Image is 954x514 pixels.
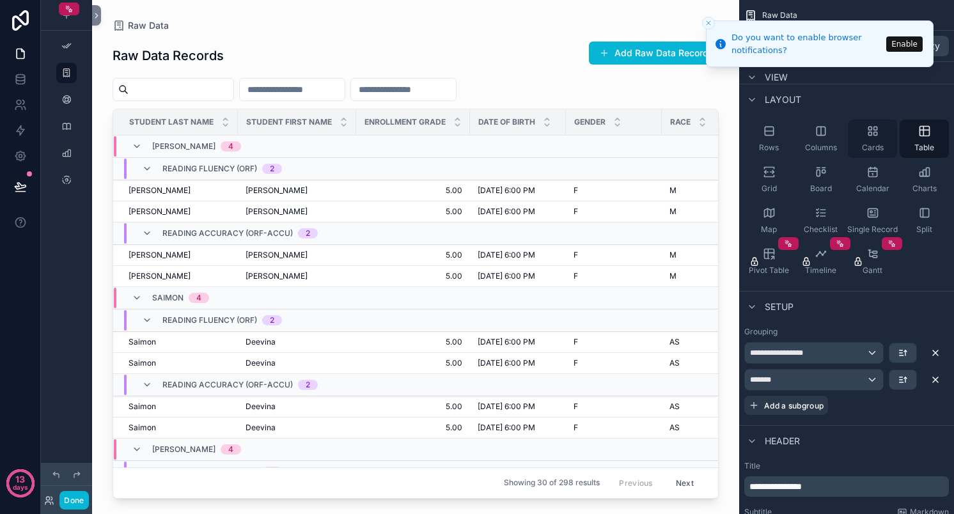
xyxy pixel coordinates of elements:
[667,473,703,493] button: Next
[228,444,233,455] div: 4
[15,473,25,486] p: 13
[59,491,88,510] button: Done
[270,467,274,477] div: 2
[765,93,801,106] span: Layout
[759,143,779,153] span: Rows
[764,401,824,410] span: Add a subgroup
[886,36,923,52] button: Enable
[762,183,777,194] span: Grid
[805,265,836,276] span: Timeline
[848,242,897,281] button: Gantt
[848,160,897,199] button: Calendar
[765,300,794,313] span: Setup
[731,31,882,56] div: Do you want to enable browser notifications?
[810,183,832,194] span: Board
[13,478,28,496] p: days
[744,396,828,415] button: Add a subgroup
[364,117,446,127] span: Enrollment Grade
[744,476,949,497] div: scrollable content
[162,315,257,325] span: Reading Fluency (ORF)
[744,160,794,199] button: Grid
[900,120,949,158] button: Table
[796,201,845,240] button: Checklist
[900,160,949,199] button: Charts
[196,293,201,303] div: 4
[702,17,715,29] button: Close toast
[863,265,882,276] span: Gantt
[306,380,310,390] div: 2
[862,143,884,153] span: Cards
[796,160,845,199] button: Board
[246,117,332,127] span: Student First Name
[162,467,257,477] span: Reading Fluency (ORF)
[270,315,274,325] div: 2
[914,143,934,153] span: Table
[478,117,535,127] span: Date of Birth
[270,164,274,174] div: 2
[162,164,257,174] span: Reading Fluency (ORF)
[796,120,845,158] button: Columns
[847,224,898,235] span: Single Record
[744,201,794,240] button: Map
[916,224,932,235] span: Split
[900,201,949,240] button: Split
[796,242,845,281] button: Timeline
[162,228,293,238] span: Reading Accuracy (ORF-Accu)
[848,120,897,158] button: Cards
[744,242,794,281] button: Pivot Table
[744,327,778,337] label: Grouping
[152,444,215,455] span: [PERSON_NAME]
[504,478,600,488] span: Showing 30 of 298 results
[744,120,794,158] button: Rows
[912,183,937,194] span: Charts
[152,141,215,152] span: [PERSON_NAME]
[749,265,789,276] span: Pivot Table
[765,435,800,448] span: Header
[129,117,214,127] span: Student Last Name
[162,380,293,390] span: Reading Accuracy (ORF-Accu)
[152,293,184,303] span: Saimon
[856,183,889,194] span: Calendar
[228,141,233,152] div: 4
[804,224,838,235] span: Checklist
[805,143,837,153] span: Columns
[765,71,788,84] span: View
[761,224,777,235] span: Map
[574,117,606,127] span: Gender
[762,10,797,20] span: Raw Data
[306,228,310,238] div: 2
[848,201,897,240] button: Single Record
[670,117,691,127] span: Race
[744,461,949,471] label: Title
